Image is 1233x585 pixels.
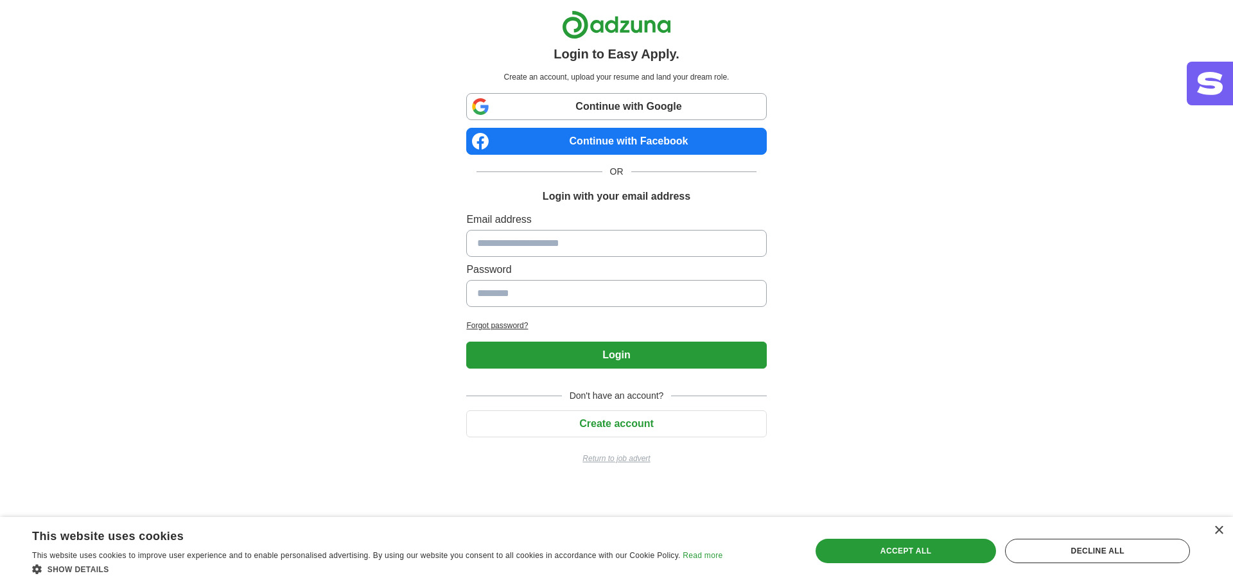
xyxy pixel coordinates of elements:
span: This website uses cookies to improve user experience and to enable personalised advertising. By u... [32,551,681,560]
span: Show details [48,565,109,574]
h1: Login to Easy Apply. [554,44,679,64]
img: Adzuna logo [562,10,671,39]
a: Read more, opens a new window [683,551,722,560]
h1: Login with your email address [543,189,690,204]
span: OR [602,165,631,179]
span: Don't have an account? [562,389,672,403]
label: Email address [466,212,766,227]
div: Close [1214,526,1223,536]
a: Forgot password? [466,320,766,331]
div: Accept all [816,539,997,563]
div: Decline all [1005,539,1190,563]
label: Password [466,262,766,277]
button: Login [466,342,766,369]
div: Show details [32,563,722,575]
a: Return to job advert [466,453,766,464]
a: Continue with Google [466,93,766,120]
div: This website uses cookies [32,525,690,544]
button: Create account [466,410,766,437]
p: Create an account, upload your resume and land your dream role. [469,71,764,83]
a: Continue with Facebook [466,128,766,155]
a: Create account [466,418,766,429]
